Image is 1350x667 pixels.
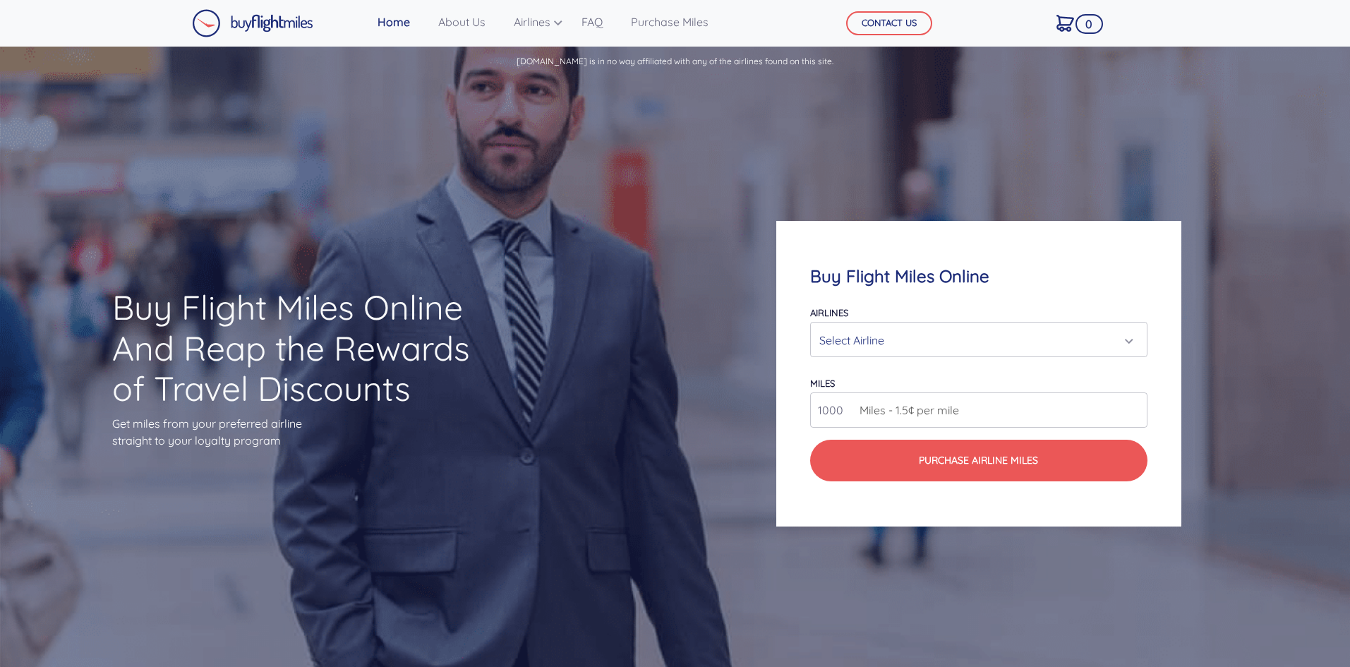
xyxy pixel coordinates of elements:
a: About Us [433,8,491,36]
a: FAQ [576,8,608,36]
p: Get miles from your preferred airline straight to your loyalty program [112,415,495,449]
button: CONTACT US [846,11,932,35]
a: Airlines [508,8,559,36]
span: 0 [1075,14,1103,34]
h4: Buy Flight Miles Online [810,266,1147,287]
a: Home [372,8,416,36]
label: Airlines [810,307,848,318]
span: Miles - 1.5¢ per mile [852,402,959,419]
img: Cart [1056,15,1074,32]
button: Purchase Airline Miles [810,440,1147,481]
a: 0 [1051,8,1080,37]
div: Select Airline [819,327,1129,354]
a: Purchase Miles [625,8,714,36]
h1: Buy Flight Miles Online And Reap the Rewards of Travel Discounts [112,287,495,409]
button: Select Airline [810,322,1147,357]
label: miles [810,378,835,389]
img: Buy Flight Miles Logo [192,9,313,37]
a: Buy Flight Miles Logo [192,6,313,41]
